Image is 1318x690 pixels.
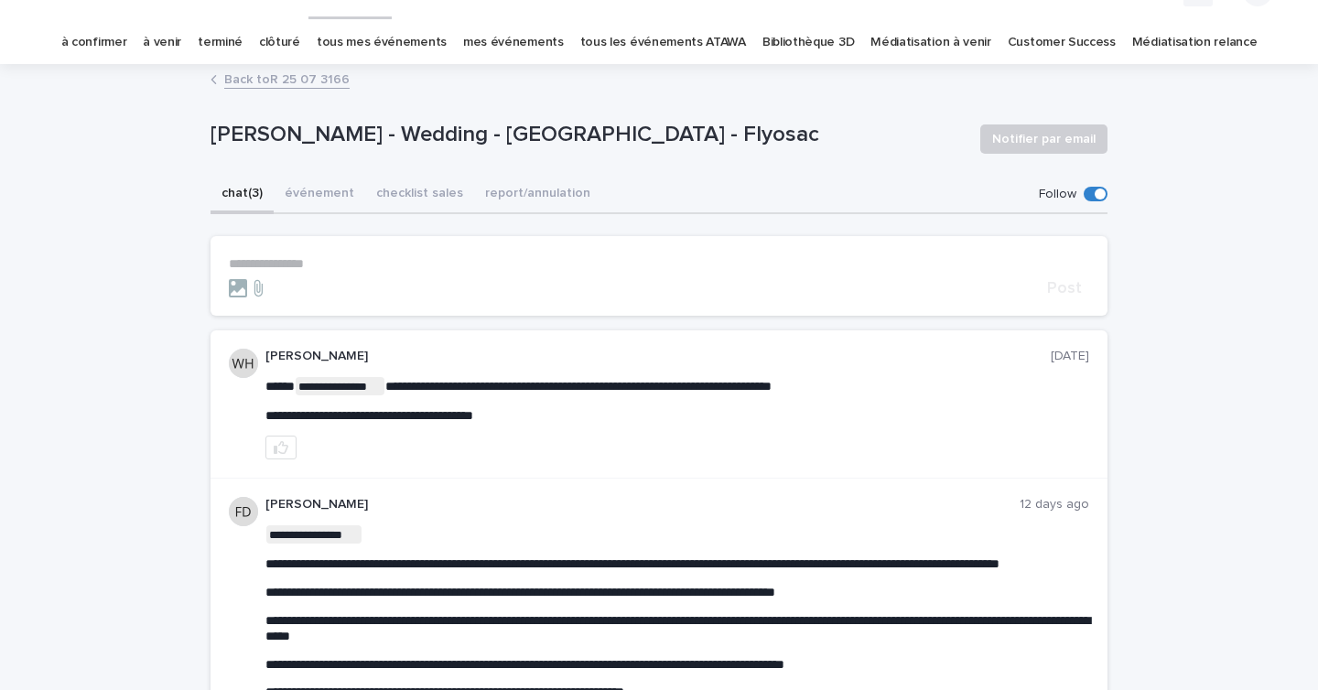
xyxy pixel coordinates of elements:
button: report/annulation [474,176,601,214]
button: chat (3) [211,176,274,214]
a: Bibliothèque 3D [762,21,854,64]
a: Customer Success [1008,21,1116,64]
a: à venir [143,21,181,64]
a: Médiatisation à venir [870,21,991,64]
span: Post [1047,280,1082,296]
a: Médiatisation relance [1132,21,1258,64]
a: Back toR 25 07 3166 [224,68,350,89]
button: like this post [265,436,297,459]
p: [DATE] [1051,349,1089,364]
a: terminé [198,21,243,64]
p: 12 days ago [1020,497,1089,512]
a: tous mes événements [317,21,447,64]
button: Post [1040,280,1089,296]
p: [PERSON_NAME] [265,497,1020,512]
a: mes événements [463,21,564,64]
p: [PERSON_NAME] [265,349,1051,364]
p: [PERSON_NAME] - Wedding - [GEOGRAPHIC_DATA] - Flyosac [211,122,966,148]
a: tous les événements ATAWA [580,21,746,64]
a: à confirmer [61,21,127,64]
button: checklist sales [365,176,474,214]
a: clôturé [259,21,300,64]
p: Follow [1039,187,1076,202]
button: événement [274,176,365,214]
span: Notifier par email [992,130,1096,148]
button: Notifier par email [980,124,1107,154]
